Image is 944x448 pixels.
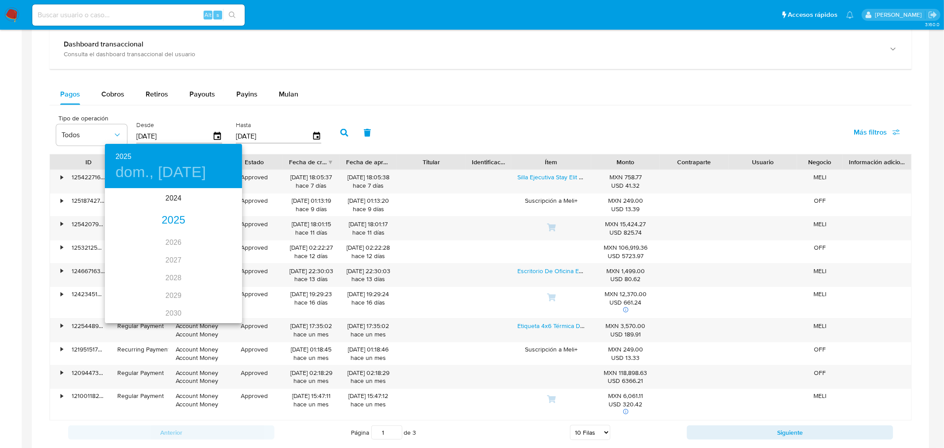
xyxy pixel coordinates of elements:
[116,151,131,163] button: 2025
[105,212,242,229] div: 2025
[105,189,242,207] div: 2024
[116,163,206,182] button: dom., [DATE]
